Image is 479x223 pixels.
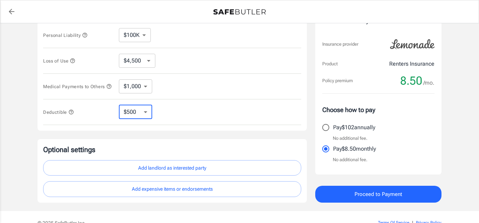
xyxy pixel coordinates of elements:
span: Personal Liability [43,33,88,38]
span: Deductible [43,110,74,115]
button: Add expensive items or endorsements [43,181,301,197]
span: 8.50 [400,74,422,88]
button: Personal Liability [43,31,88,39]
button: Proceed to Payment [315,186,441,203]
span: /mo. [423,78,434,88]
span: Medical Payments to Others [43,84,112,89]
button: Add landlord as interested party [43,160,301,176]
img: Back to quotes [213,9,266,15]
button: Loss of Use [43,57,75,65]
p: Policy premium [322,77,353,84]
p: No additional fee. [333,135,367,142]
p: Optional settings [43,145,301,155]
span: Proceed to Payment [355,190,402,199]
p: Pay $102 annually [333,123,375,132]
button: Deductible [43,108,74,116]
p: Insurance provider [322,41,358,48]
p: Pay $8.50 monthly [333,145,376,153]
p: Renters Insurance [389,60,434,68]
p: Choose how to pay [322,105,434,114]
span: Loss of Use [43,58,75,64]
p: No additional fee. [333,156,367,163]
button: Medical Payments to Others [43,82,112,91]
img: Lemonade [386,34,439,54]
p: Product [322,60,338,67]
a: back to quotes [5,5,19,19]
